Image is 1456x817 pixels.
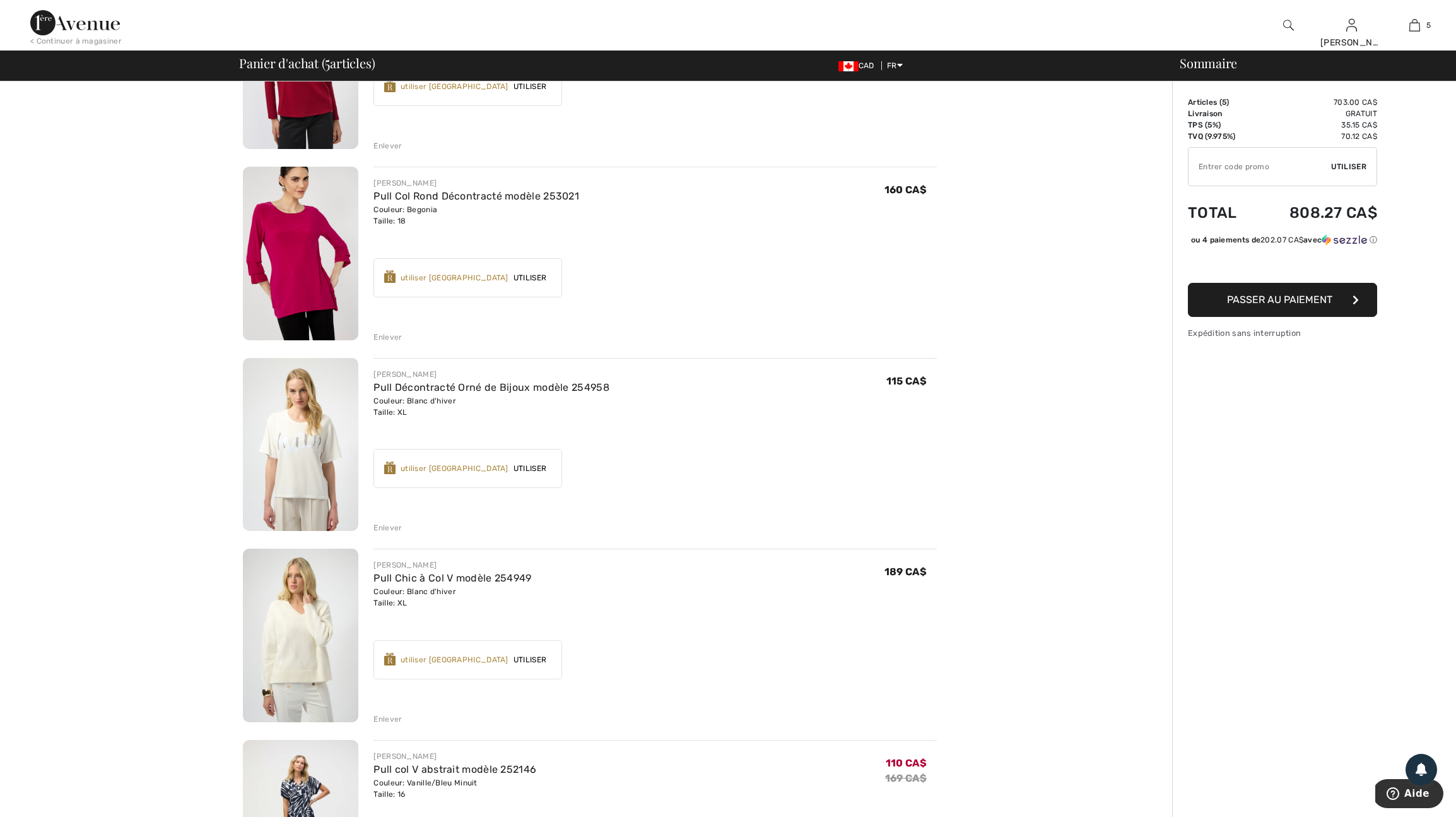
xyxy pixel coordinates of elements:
[1165,57,1448,69] div: Sommaire
[1188,250,1377,278] iframe: PayPal-paypal
[243,549,358,722] img: Pull Chic à Col V modèle 254949
[373,559,531,571] div: [PERSON_NAME]
[1322,234,1367,246] img: Sezzle
[1255,119,1377,131] td: 35.15 CA$
[1188,191,1255,234] td: Total
[325,54,330,70] span: 5
[884,184,927,196] span: 160 CA$
[1255,108,1377,119] td: Gratuit
[243,358,358,532] img: Pull Décontracté Orné de Bijoux modèle 254958
[1227,294,1332,306] span: Passer au paiement
[1188,283,1377,317] button: Passer au paiement
[384,653,396,665] img: Reward-Logo.svg
[384,462,396,474] img: Reward-Logo.svg
[373,204,579,227] div: Couleur: Begonia Taille: 18
[384,270,396,283] img: Reward-Logo.svg
[373,777,536,800] div: Couleur: Vanille/Bleu Minuit Taille: 16
[1188,119,1255,131] td: TPS (5%)
[373,177,579,189] div: [PERSON_NAME]
[885,772,927,784] s: 169 CA$
[373,381,609,393] a: Pull Décontracté Orné de Bijoux modèle 254958
[1283,18,1294,33] img: recherche
[1191,234,1377,246] div: ou 4 paiements de avec
[508,81,551,92] span: Utiliser
[508,463,551,474] span: Utiliser
[508,272,551,283] span: Utiliser
[373,190,579,202] a: Pull Col Rond Décontracté modèle 253021
[1255,131,1377,142] td: 70.12 CA$
[838,61,879,70] span: CAD
[1383,18,1445,33] a: 5
[1346,19,1357,31] a: Se connecter
[886,757,927,769] span: 110 CA$
[239,57,375,69] span: Panier d'achat ( articles)
[886,375,927,387] span: 115 CA$
[373,751,536,762] div: [PERSON_NAME]
[1260,236,1303,244] span: 202.07 CA$
[1320,36,1382,49] div: [PERSON_NAME]
[1409,18,1420,33] img: Mon panier
[1188,234,1377,250] div: ou 4 paiements de202.07 CA$avecSezzle Cliquez pour en savoir plus sur Sezzle
[1346,18,1357,33] img: Mes infos
[373,369,609,380] div: [PERSON_NAME]
[384,80,396,92] img: Reward-Logo.svg
[373,763,536,775] a: Pull col V abstrait modèle 252146
[884,566,927,578] span: 189 CA$
[887,61,903,70] span: FR
[401,463,508,474] div: utiliser [GEOGRAPHIC_DATA]
[30,35,122,47] div: < Continuer à magasiner
[401,654,508,665] div: utiliser [GEOGRAPHIC_DATA]
[30,10,120,35] img: 1ère Avenue
[1189,148,1331,186] input: Code promo
[373,331,402,343] div: Enlever
[1188,131,1255,142] td: TVQ (9.975%)
[373,140,402,152] div: Enlever
[1188,97,1255,108] td: Articles ( )
[1255,191,1377,234] td: 808.27 CA$
[373,572,531,584] a: Pull Chic à Col V modèle 254949
[1222,98,1226,107] span: 5
[401,272,508,283] div: utiliser [GEOGRAPHIC_DATA]
[243,167,358,340] img: Pull Col Rond Décontracté modèle 253021
[1375,779,1443,811] iframe: Ouvre un widget dans lequel vous pouvez trouver plus d’informations
[373,395,609,418] div: Couleur: Blanc d'hiver Taille: XL
[838,61,859,71] img: Canadian Dollar
[401,81,508,92] div: utiliser [GEOGRAPHIC_DATA]
[373,522,402,534] div: Enlever
[1188,108,1255,119] td: Livraison
[508,654,551,665] span: Utiliser
[373,586,531,609] div: Couleur: Blanc d'hiver Taille: XL
[1331,161,1366,172] span: Utiliser
[1426,20,1431,31] span: 5
[373,713,402,725] div: Enlever
[1255,97,1377,108] td: 703.00 CA$
[1188,327,1377,339] div: Expédition sans interruption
